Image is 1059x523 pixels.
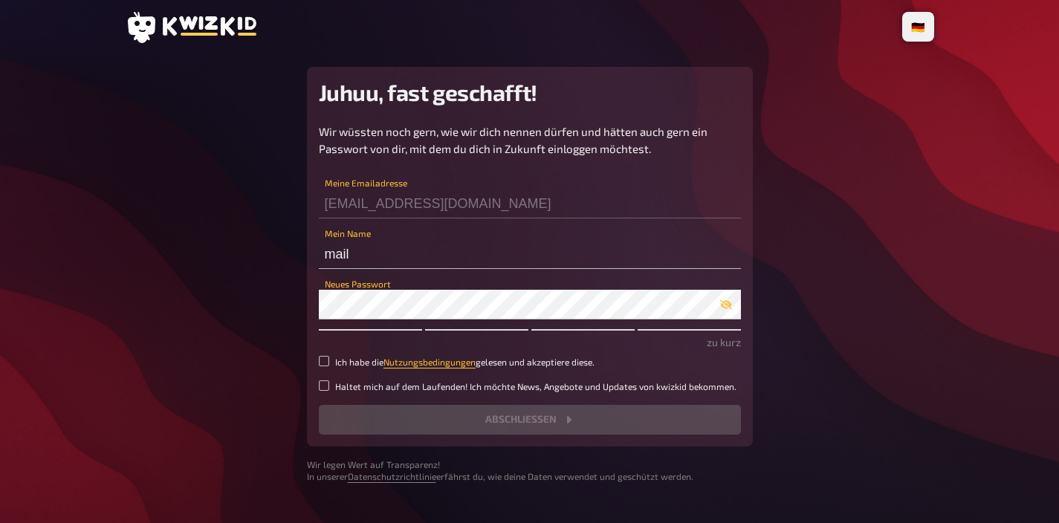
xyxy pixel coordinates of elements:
[335,356,595,368] small: Ich habe die gelesen und akzeptiere diese.
[348,471,436,481] a: Datenschutzrichtlinie
[335,380,736,393] small: Haltet mich auf dem Laufenden! Ich möchte News, Angebote und Updates von kwizkid bekommen.
[383,357,476,367] a: Nutzungsbedingungen
[319,239,741,269] input: Mein Name
[319,79,741,105] h2: Juhuu, fast geschafft!
[905,15,931,39] li: 🇩🇪
[307,458,753,484] small: Wir legen Wert auf Transparenz! In unserer erfährst du, wie deine Daten verwendet und geschützt w...
[319,405,741,435] button: Abschließen
[319,123,741,157] p: Wir wüssten noch gern, wie wir dich nennen dürfen und hätten auch gern ein Passwort von dir, mit ...
[319,189,741,218] input: Meine Emailadresse
[319,334,741,350] p: zu kurz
